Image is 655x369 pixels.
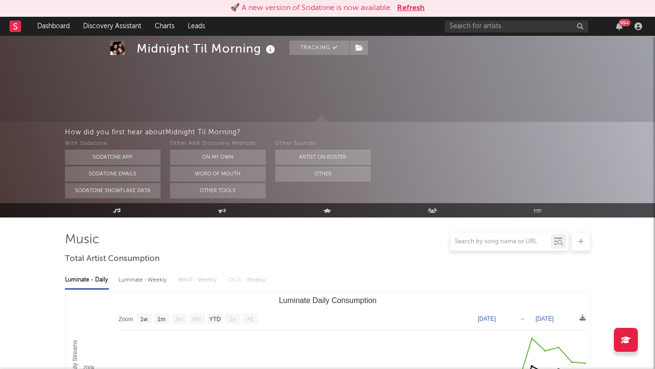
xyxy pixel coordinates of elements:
[279,296,376,304] text: Luminate Daily Consumption
[445,21,588,33] input: Search for artists
[616,22,623,30] button: 99+
[290,41,349,55] button: Tracking
[65,272,109,288] div: Luminate - Daily
[397,2,425,14] button: Refresh
[478,315,496,322] text: [DATE]
[65,138,161,150] div: With Sodatone
[148,17,181,36] a: Charts
[275,138,371,150] div: Other Sources
[65,166,161,182] button: Sodatone Emails
[76,17,148,36] a: Discovery Assistant
[65,183,161,198] button: Sodatone Snowflake Data
[229,316,236,323] text: 1y
[157,316,165,323] text: 1m
[193,316,201,323] text: 6m
[619,19,631,26] div: 99 +
[275,150,371,165] button: Artist on Roster
[140,316,148,323] text: 1w
[170,138,266,150] div: Other A&R Discovery Methods
[450,238,551,246] input: Search by song name or URL
[65,150,161,165] button: Sodatone App
[536,315,554,322] text: [DATE]
[247,316,253,323] text: All
[170,166,266,182] button: Word Of Mouth
[275,166,371,182] button: Other
[137,41,278,56] div: Midnight Til Morning
[181,17,212,36] a: Leads
[118,272,169,288] div: Luminate - Weekly
[519,315,525,322] text: →
[230,2,392,14] div: 🚀 A new version of Sodatone is now available.
[175,316,183,323] text: 3m
[170,183,266,198] button: Other Tools
[65,253,160,265] span: Total Artist Consumption
[209,316,220,323] text: YTD
[31,17,76,36] a: Dashboard
[170,150,266,165] button: On My Own
[118,316,133,323] text: Zoom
